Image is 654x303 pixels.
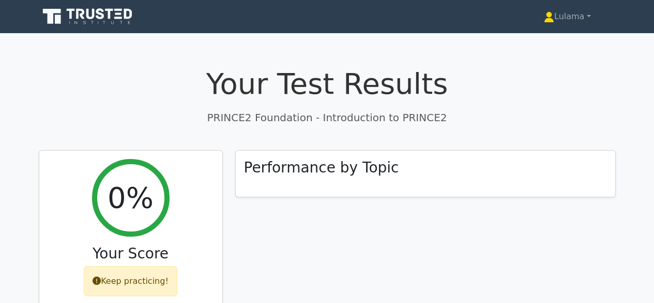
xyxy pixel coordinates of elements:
[39,66,616,101] h1: Your Test Results
[519,6,616,27] a: Lulama
[108,180,154,215] h2: 0%
[84,266,177,296] div: Keep practicing!
[48,245,214,263] h3: Your Score
[39,110,616,125] p: PRINCE2 Foundation - Introduction to PRINCE2
[244,159,399,177] h3: Performance by Topic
